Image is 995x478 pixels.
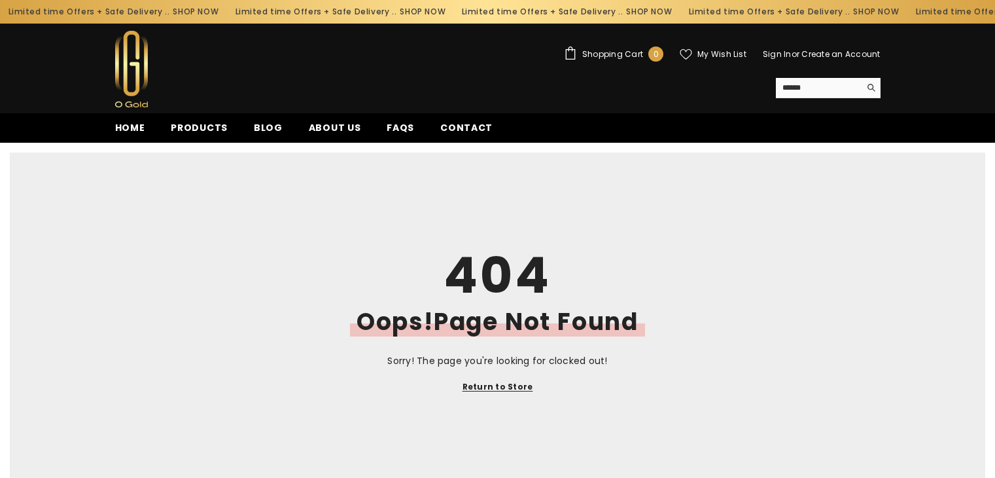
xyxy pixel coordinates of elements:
span: Contact [440,121,493,134]
a: About us [296,120,374,143]
a: Blog [241,120,296,143]
a: SHOP NOW [627,5,672,19]
span: Shopping Cart [582,50,643,58]
p: Sorry! The page you're looking for clocked out! [254,354,742,368]
h1: 404 [254,251,742,301]
a: Return to Store [463,380,533,394]
a: Products [158,120,241,143]
a: Contact [427,120,506,143]
a: Sign In [763,48,792,60]
a: Shopping Cart [564,46,663,62]
a: Home [102,120,158,143]
span: About us [309,121,361,134]
a: SHOP NOW [173,5,218,19]
div: Limited time Offers + Safe Delivery .. [453,1,680,22]
img: Ogold Shop [115,31,148,107]
a: SHOP NOW [400,5,445,19]
span: Products [171,121,228,134]
span: 0 [654,47,659,62]
span: My Wish List [697,50,746,58]
span: Home [115,121,145,134]
span: FAQs [387,121,414,134]
h2: Oops!Page Not Found [350,310,645,334]
a: FAQs [374,120,427,143]
summary: Search [776,78,881,98]
a: Create an Account [801,48,880,60]
span: Blog [254,121,283,134]
span: or [792,48,799,60]
button: Search [860,78,881,98]
div: Limited time Offers + Safe Delivery .. [680,1,907,22]
a: My Wish List [680,48,746,60]
div: Limited time Offers + Safe Delivery .. [227,1,454,22]
a: SHOP NOW [853,5,899,19]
